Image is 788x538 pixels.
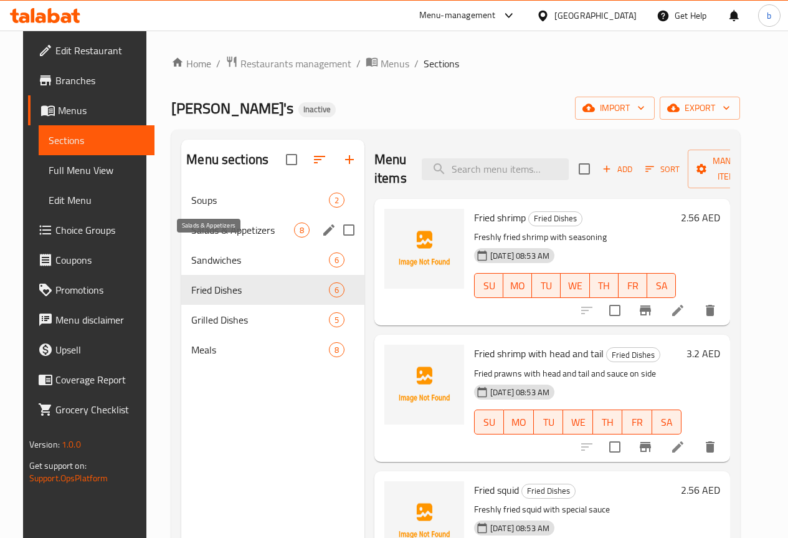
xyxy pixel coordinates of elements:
[474,208,526,227] span: Fried shrimp
[49,133,145,148] span: Sections
[191,312,329,327] span: Grilled Dishes
[485,250,554,262] span: [DATE] 08:53 AM
[686,345,720,362] h6: 3.2 AED
[474,229,676,245] p: Freshly fried shrimp with seasoning
[181,335,364,365] div: Meals8
[28,65,154,95] a: Branches
[597,160,637,179] span: Add item
[298,102,336,117] div: Inactive
[414,56,419,71] li: /
[329,252,344,267] div: items
[384,209,464,289] img: Fried shrimp
[485,387,554,398] span: [DATE] 08:53 AM
[181,245,364,275] div: Sandwiches6
[28,335,154,365] a: Upsell
[630,295,660,325] button: Branch-specific-item
[55,282,145,297] span: Promotions
[575,97,655,120] button: import
[356,56,361,71] li: /
[630,432,660,462] button: Branch-specific-item
[670,100,730,116] span: export
[509,413,528,431] span: MO
[424,56,459,71] span: Sections
[305,145,335,175] span: Sort sections
[422,158,569,180] input: search
[474,273,503,298] button: SU
[657,413,676,431] span: SA
[480,413,499,431] span: SU
[374,150,407,188] h2: Menu items
[566,277,584,295] span: WE
[637,160,688,179] span: Sort items
[681,209,720,226] h6: 2.56 AED
[28,215,154,245] a: Choice Groups
[28,305,154,335] a: Menu disclaimer
[474,410,504,435] button: SU
[624,277,642,295] span: FR
[767,9,771,22] span: b
[28,245,154,275] a: Coupons
[474,366,681,382] p: Fried prawns with head and tail and sauce on side
[537,277,556,295] span: TU
[554,9,637,22] div: [GEOGRAPHIC_DATA]
[55,223,145,238] span: Choice Groups
[320,221,338,239] button: edit
[191,193,329,208] div: Soups
[622,410,652,435] button: FR
[330,195,344,206] span: 2
[508,277,527,295] span: MO
[474,344,604,363] span: Fried shrimp with head and tail
[688,150,771,188] button: Manage items
[329,312,344,327] div: items
[171,56,211,71] a: Home
[216,56,221,71] li: /
[181,215,364,245] div: Salads & Appetizers8edit
[503,273,532,298] button: MO
[55,342,145,357] span: Upsell
[607,348,660,362] span: Fried Dishes
[55,43,145,58] span: Edit Restaurant
[29,436,60,453] span: Version:
[39,155,154,185] a: Full Menu View
[294,223,310,238] div: items
[528,211,582,226] div: Fried Dishes
[298,104,336,115] span: Inactive
[191,282,329,297] span: Fried Dishes
[55,372,145,387] span: Coverage Report
[504,410,533,435] button: MO
[590,273,619,298] button: TH
[28,395,154,425] a: Grocery Checklist
[366,55,409,72] a: Menus
[532,273,561,298] button: TU
[62,436,81,453] span: 1.0.0
[602,434,628,460] span: Select to update
[627,413,647,431] span: FR
[652,410,681,435] button: SA
[593,410,622,435] button: TH
[384,345,464,425] img: Fried shrimp with head and tail
[335,145,364,175] button: Add section
[55,73,145,88] span: Branches
[295,224,309,236] span: 8
[240,56,351,71] span: Restaurants management
[419,8,496,23] div: Menu-management
[474,481,519,499] span: Fried squid
[28,275,154,305] a: Promotions
[563,410,592,435] button: WE
[171,55,740,72] nav: breadcrumb
[695,432,725,462] button: delete
[330,254,344,266] span: 6
[642,160,683,179] button: Sort
[55,402,145,417] span: Grocery Checklist
[49,163,145,178] span: Full Menu View
[55,252,145,267] span: Coupons
[191,252,329,267] span: Sandwiches
[598,413,617,431] span: TH
[647,273,676,298] button: SA
[191,223,294,238] span: Salads & Appetizers
[595,277,614,295] span: TH
[670,440,685,454] a: Edit menu item
[539,413,558,431] span: TU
